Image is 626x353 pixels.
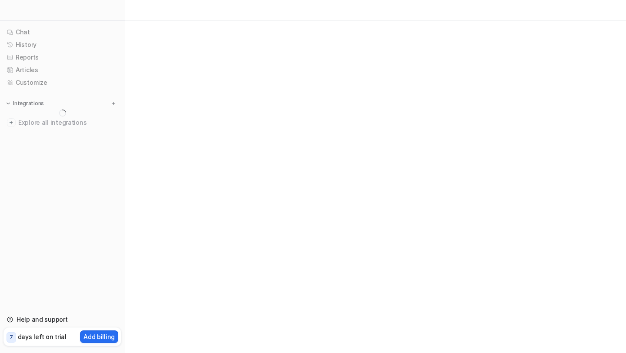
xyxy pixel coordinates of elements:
[3,64,121,76] a: Articles
[3,99,47,108] button: Integrations
[3,77,121,89] a: Customize
[18,332,67,341] p: days left on trial
[10,333,13,341] p: 7
[5,100,11,107] img: expand menu
[7,118,16,127] img: explore all integrations
[13,100,44,107] p: Integrations
[110,100,117,107] img: menu_add.svg
[3,51,121,63] a: Reports
[18,116,118,130] span: Explore all integrations
[3,39,121,51] a: History
[3,26,121,38] a: Chat
[83,332,115,341] p: Add billing
[80,330,118,343] button: Add billing
[3,313,121,326] a: Help and support
[3,117,121,129] a: Explore all integrations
